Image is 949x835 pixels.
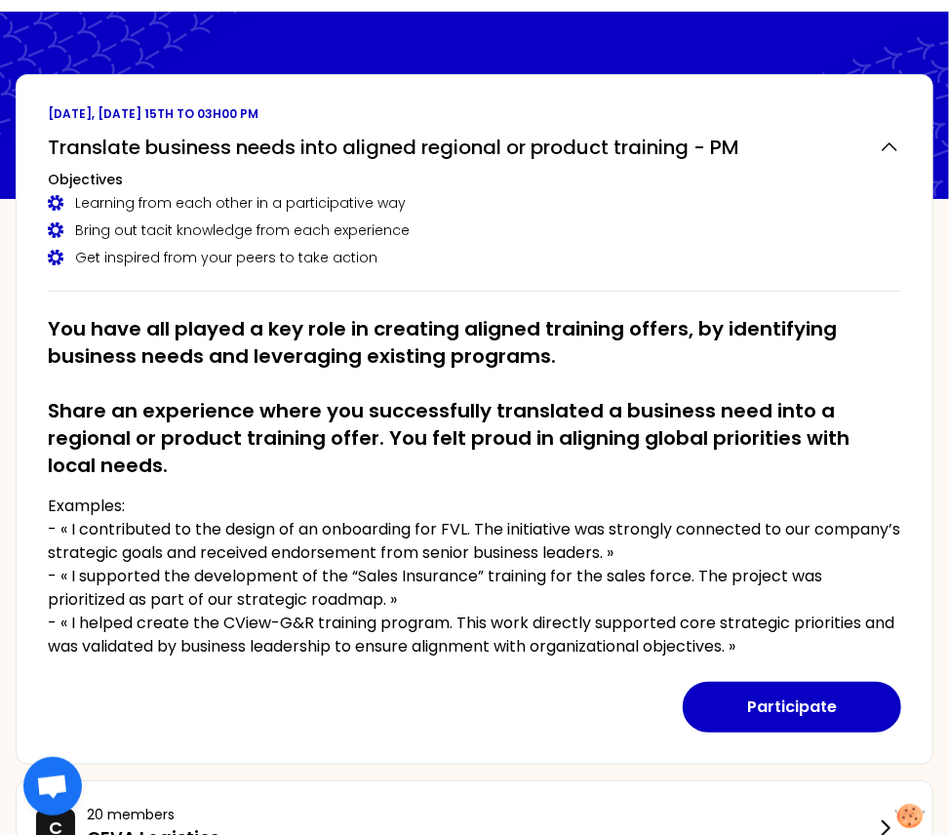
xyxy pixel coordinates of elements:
[23,757,82,815] div: Ouvrir le chat
[48,495,901,658] p: Examples: - « I contributed to the design of an onboarding for FVL. The initiative was strongly c...
[48,220,901,240] div: Bring out tacit knowledge from each experience
[48,134,901,161] button: Translate business needs into aligned regional or product training - PM
[48,170,901,189] h3: Objectives
[48,134,739,161] h2: Translate business needs into aligned regional or product training - PM
[48,248,901,267] div: Get inspired from your peers to take action
[48,315,901,479] h2: You have all played a key role in creating aligned training offers, by identifying business needs...
[48,193,901,213] div: Learning from each other in a participative way
[683,682,901,733] button: Participate
[48,106,901,122] p: [DATE], [DATE] 15th to 03h00 pm
[87,805,874,824] p: 20 members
